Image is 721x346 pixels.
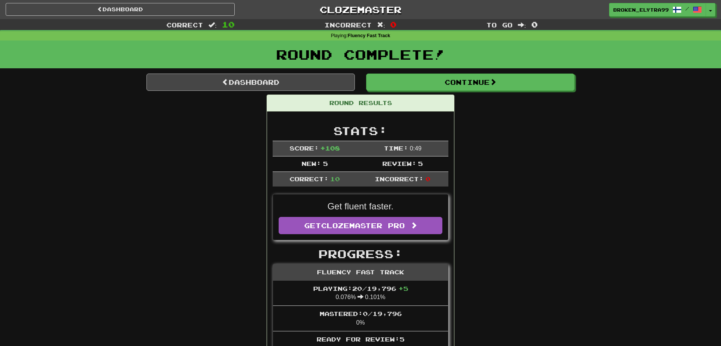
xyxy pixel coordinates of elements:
[267,95,454,111] div: Round Results
[613,6,669,13] span: Broken_Elytra993
[366,74,575,91] button: Continue
[222,20,235,29] span: 10
[425,175,430,182] span: 0
[324,21,372,29] span: Incorrect
[321,221,405,230] span: Clozemaster Pro
[273,264,448,281] div: Fluency Fast Track
[273,305,448,331] li: 0%
[279,200,442,213] p: Get fluent faster.
[486,21,513,29] span: To go
[320,310,402,317] span: Mastered: 0 / 19,796
[398,285,408,292] span: + 5
[3,47,718,62] h1: Round Complete!
[273,125,448,137] h2: Stats:
[208,22,217,28] span: :
[390,20,397,29] span: 0
[375,175,424,182] span: Incorrect:
[313,285,408,292] span: Playing: 20 / 19,796
[320,144,340,152] span: + 108
[273,281,448,306] li: 0.076% 0.101%
[418,160,423,167] span: 5
[323,160,328,167] span: 5
[609,3,706,17] a: Broken_Elytra993 /
[166,21,203,29] span: Correct
[384,144,408,152] span: Time:
[246,3,475,16] a: Clozemaster
[6,3,235,16] a: Dashboard
[377,22,385,28] span: :
[531,20,538,29] span: 0
[290,144,319,152] span: Score:
[685,6,689,11] span: /
[317,335,404,343] span: Ready for Review: 5
[290,175,329,182] span: Correct:
[518,22,526,28] span: :
[330,175,340,182] span: 10
[279,217,442,234] a: GetClozemaster Pro
[348,33,390,38] strong: Fluency Fast Track
[146,74,355,91] a: Dashboard
[273,248,448,260] h2: Progress:
[302,160,321,167] span: New:
[382,160,416,167] span: Review:
[410,145,421,152] span: 0 : 49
